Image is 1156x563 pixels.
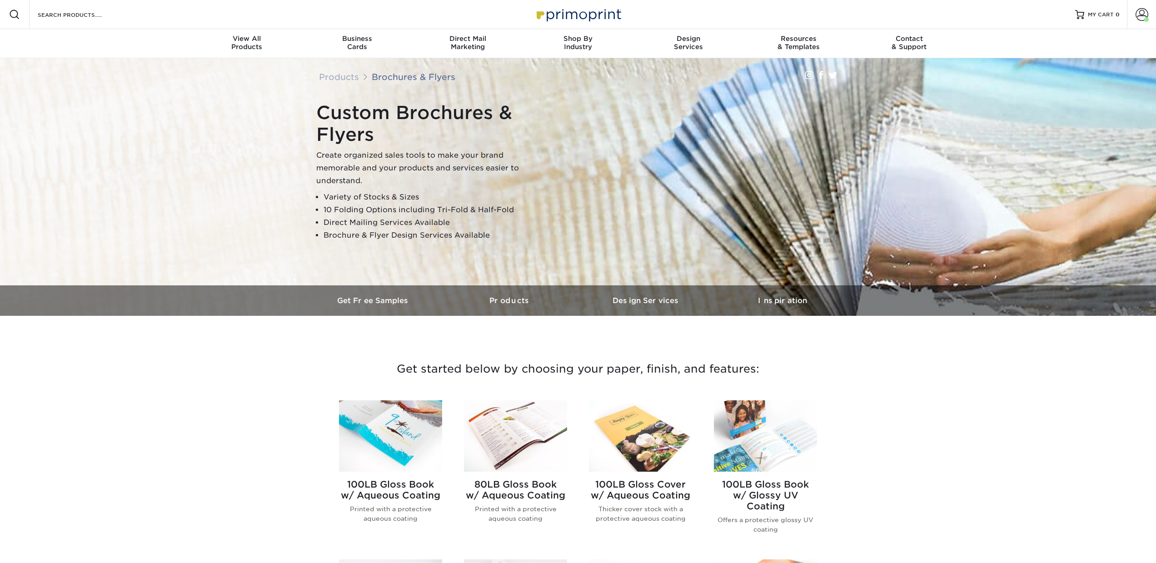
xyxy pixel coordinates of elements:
a: Direct MailMarketing [413,29,523,58]
p: Offers a protective glossy UV coating [714,515,817,534]
h3: Get Free Samples [305,296,442,305]
a: 100LB Gloss Book<br/>w/ Aqueous Coating Brochures & Flyers 100LB Gloss Bookw/ Aqueous Coating Pri... [339,400,442,548]
span: 0 [1116,11,1120,18]
a: 100LB Gloss Cover<br/>w/ Aqueous Coating Brochures & Flyers 100LB Gloss Coverw/ Aqueous Coating T... [589,400,692,548]
span: Direct Mail [413,35,523,43]
span: Contact [854,35,964,43]
span: Design [633,35,743,43]
h2: 100LB Gloss Book w/ Glossy UV Coating [714,479,817,512]
a: Brochures & Flyers [372,72,455,82]
li: Direct Mailing Services Available [324,216,543,229]
h3: Get started below by choosing your paper, finish, and features: [312,349,844,389]
p: Printed with a protective aqueous coating [464,504,567,523]
h2: 80LB Gloss Book w/ Aqueous Coating [464,479,567,501]
a: Contact& Support [854,29,964,58]
h3: Inspiration [714,296,851,305]
input: SEARCH PRODUCTS..... [37,9,125,20]
a: Get Free Samples [305,285,442,316]
a: DesignServices [633,29,743,58]
div: & Support [854,35,964,51]
div: Industry [523,35,633,51]
a: Inspiration [714,285,851,316]
img: 100LB Gloss Cover<br/>w/ Aqueous Coating Brochures & Flyers [589,400,692,472]
img: 80LB Gloss Book<br/>w/ Aqueous Coating Brochures & Flyers [464,400,567,472]
p: Thicker cover stock with a protective aqueous coating [589,504,692,523]
a: View AllProducts [192,29,302,58]
h3: Design Services [578,296,714,305]
div: Products [192,35,302,51]
a: Products [442,285,578,316]
img: Primoprint [533,5,623,24]
span: MY CART [1088,11,1114,19]
p: Printed with a protective aqueous coating [339,504,442,523]
a: 80LB Gloss Book<br/>w/ Aqueous Coating Brochures & Flyers 80LB Gloss Bookw/ Aqueous Coating Print... [464,400,567,548]
a: Shop ByIndustry [523,29,633,58]
h3: Products [442,296,578,305]
span: Resources [743,35,854,43]
span: Shop By [523,35,633,43]
p: Create organized sales tools to make your brand memorable and your products and services easier t... [316,149,543,187]
div: Services [633,35,743,51]
div: Marketing [413,35,523,51]
span: Business [302,35,413,43]
a: Design Services [578,285,714,316]
div: & Templates [743,35,854,51]
span: View All [192,35,302,43]
h2: 100LB Gloss Book w/ Aqueous Coating [339,479,442,501]
li: Brochure & Flyer Design Services Available [324,229,543,242]
h2: 100LB Gloss Cover w/ Aqueous Coating [589,479,692,501]
li: Variety of Stocks & Sizes [324,191,543,204]
div: Cards [302,35,413,51]
h1: Custom Brochures & Flyers [316,102,543,145]
a: 100LB Gloss Book<br/>w/ Glossy UV Coating Brochures & Flyers 100LB Gloss Bookw/ Glossy UV Coating... [714,400,817,548]
a: BusinessCards [302,29,413,58]
a: Resources& Templates [743,29,854,58]
img: 100LB Gloss Book<br/>w/ Glossy UV Coating Brochures & Flyers [714,400,817,472]
a: Products [319,72,359,82]
img: 100LB Gloss Book<br/>w/ Aqueous Coating Brochures & Flyers [339,400,442,472]
li: 10 Folding Options including Tri-Fold & Half-Fold [324,204,543,216]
